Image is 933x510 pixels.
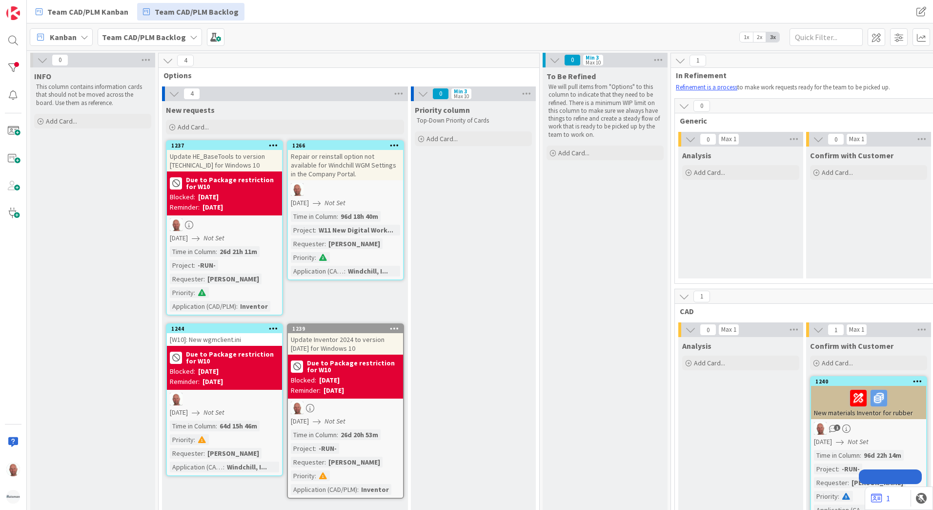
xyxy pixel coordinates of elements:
[740,32,753,42] span: 1x
[316,443,339,454] div: -RUN-
[217,421,260,431] div: 64d 15h 46m
[548,83,662,139] p: We will pull items from "Options" to this column to indicate that they need to be refined. There ...
[700,133,716,145] span: 0
[291,457,325,467] div: Requester
[167,218,282,231] div: RK
[838,464,839,474] span: :
[186,351,279,364] b: Due to Package restriction for W10
[170,393,183,405] img: RK
[315,470,316,481] span: :
[195,260,218,271] div: -RUN-
[291,484,357,495] div: Application (CAD/PLM)
[326,457,383,467] div: [PERSON_NAME]
[167,333,282,346] div: [W10]: New wgmclient.ini
[454,89,467,94] div: Min 3
[194,287,195,298] span: :
[170,233,188,243] span: [DATE]
[171,142,282,149] div: 1237
[814,437,832,447] span: [DATE]
[682,150,711,160] span: Analysis
[694,168,725,177] span: Add Card...
[203,448,205,459] span: :
[338,429,381,440] div: 26d 20h 53m
[811,422,926,435] div: RK
[291,225,315,235] div: Project
[291,252,315,263] div: Priority
[288,141,403,180] div: 1266Repair or reinstall option not available for Windchill WGM Settings in the Company Portal.
[167,141,282,171] div: 1237Update HE_BaseTools to version [TECHNICAL_ID] for Windows 10
[288,141,403,150] div: 1266
[337,211,338,222] span: :
[547,71,596,81] span: To Be Refined
[291,402,304,414] img: RK
[47,6,128,18] span: Team CAD/PLM Kanban
[170,218,183,231] img: RK
[860,450,861,461] span: :
[6,6,20,20] img: Visit kanbanzone.com
[319,375,340,385] div: [DATE]
[815,378,926,385] div: 1240
[676,84,920,91] p: to make work requests ready for the team to be picked up.
[316,225,396,235] div: W11 New Digital Work...
[170,421,216,431] div: Time in Column
[216,246,217,257] span: :
[344,266,345,276] span: :
[170,434,194,445] div: Priority
[753,32,766,42] span: 2x
[682,341,711,351] span: Analysis
[693,291,710,302] span: 1
[167,324,282,333] div: 1244
[166,105,215,115] span: New requests
[170,192,195,202] div: Blocked:
[586,60,601,65] div: Max 10
[291,416,309,426] span: [DATE]
[849,137,864,142] div: Max 1
[288,402,403,414] div: RK
[822,359,853,367] span: Add Card...
[811,377,926,386] div: 1240
[693,100,710,112] span: 0
[194,434,195,445] span: :
[291,443,315,454] div: Project
[848,477,849,488] span: :
[307,360,400,373] b: Due to Package restriction for W10
[680,116,922,126] span: Generic
[216,421,217,431] span: :
[288,324,403,355] div: 1239Update Inventor 2024 to version [DATE] for Windows 10
[170,407,188,418] span: [DATE]
[871,492,890,504] a: 1
[50,31,77,43] span: Kanban
[721,137,736,142] div: Max 1
[415,105,470,115] span: Priority column
[170,246,216,257] div: Time in Column
[292,142,403,149] div: 1266
[205,274,262,284] div: [PERSON_NAME]
[102,32,186,42] b: Team CAD/PLM Backlog
[822,168,853,177] span: Add Card...
[291,375,316,385] div: Blocked:
[291,385,321,396] div: Reminder:
[288,183,403,196] div: RK
[810,150,893,160] span: Confirm with Customer
[586,55,599,60] div: Min 3
[849,477,906,488] div: [PERSON_NAME]
[170,448,203,459] div: Requester
[814,491,838,502] div: Priority
[291,429,337,440] div: Time in Column
[167,150,282,171] div: Update HE_BaseTools to version [TECHNICAL_ID] for Windows 10
[810,341,893,351] span: Confirm with Customer
[171,325,282,332] div: 1244
[357,484,359,495] span: :
[814,477,848,488] div: Requester
[426,134,458,143] span: Add Card...
[315,443,316,454] span: :
[828,324,844,336] span: 1
[291,238,325,249] div: Requester
[828,133,844,145] span: 0
[288,150,403,180] div: Repair or reinstall option not available for Windchill WGM Settings in the Company Portal.
[849,327,864,332] div: Max 1
[178,123,209,131] span: Add Card...
[203,377,223,387] div: [DATE]
[288,333,403,355] div: Update Inventor 2024 to version [DATE] for Windows 10
[291,198,309,208] span: [DATE]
